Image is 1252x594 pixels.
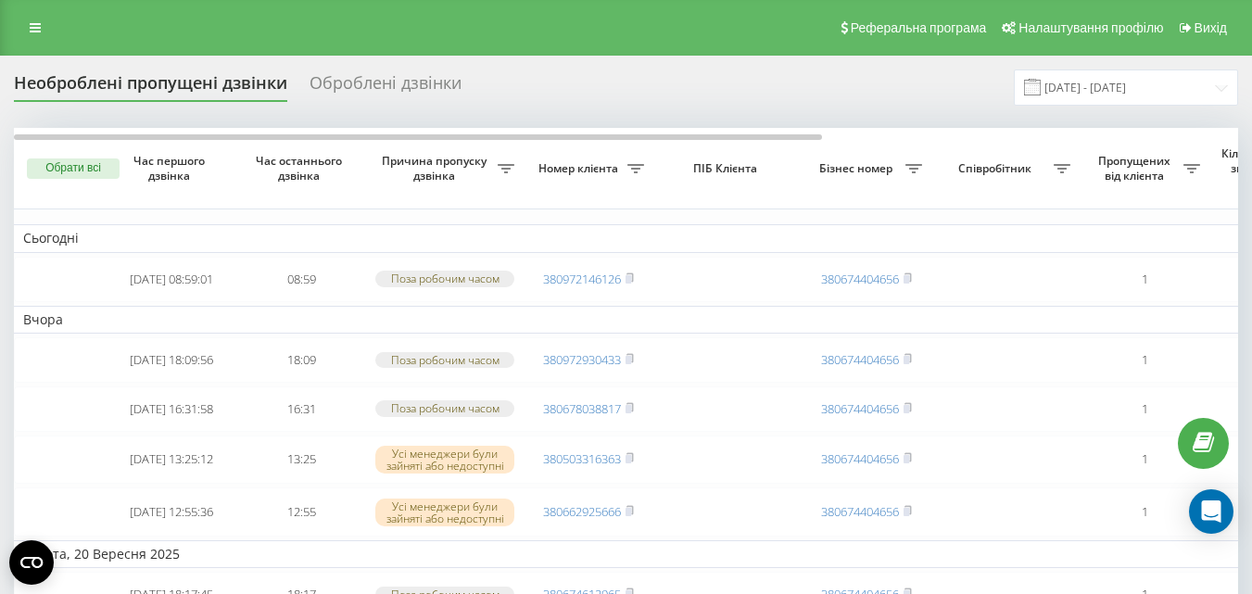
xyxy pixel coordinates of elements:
div: Оброблені дзвінки [310,73,462,102]
a: 380972146126 [543,271,621,287]
div: Open Intercom Messenger [1189,489,1233,534]
td: [DATE] 16:31:58 [107,386,236,432]
td: 1 [1080,386,1209,432]
span: Вихід [1195,20,1227,35]
span: ПІБ Клієнта [669,161,786,176]
a: 380674404656 [821,450,899,467]
a: 380674404656 [821,351,899,368]
div: Поза робочим часом [375,271,514,286]
div: Усі менеджери були зайняті або недоступні [375,446,514,474]
a: 380674404656 [821,271,899,287]
div: Необроблені пропущені дзвінки [14,73,287,102]
span: Причина пропуску дзвінка [375,154,498,183]
td: [DATE] 12:55:36 [107,487,236,537]
span: Час останнього дзвінка [251,154,351,183]
span: Співробітник [941,161,1054,176]
a: 380674404656 [821,400,899,417]
td: [DATE] 08:59:01 [107,257,236,302]
td: [DATE] 13:25:12 [107,436,236,485]
td: 1 [1080,257,1209,302]
div: Поза робочим часом [375,400,514,416]
button: Обрати всі [27,158,120,179]
td: 12:55 [236,487,366,537]
button: Open CMP widget [9,540,54,585]
td: [DATE] 18:09:56 [107,337,236,383]
a: 380972930433 [543,351,621,368]
td: 1 [1080,337,1209,383]
span: Номер клієнта [533,161,627,176]
span: Пропущених від клієнта [1089,154,1183,183]
td: 16:31 [236,386,366,432]
td: 1 [1080,487,1209,537]
a: 380503316363 [543,450,621,467]
span: Реферальна програма [851,20,987,35]
span: Час першого дзвінка [121,154,221,183]
a: 380662925666 [543,503,621,520]
a: 380674404656 [821,503,899,520]
div: Усі менеджери були зайняті або недоступні [375,499,514,526]
span: Налаштування профілю [1018,20,1163,35]
div: Поза робочим часом [375,352,514,368]
td: 1 [1080,436,1209,485]
span: Бізнес номер [811,161,905,176]
td: 13:25 [236,436,366,485]
a: 380678038817 [543,400,621,417]
td: 18:09 [236,337,366,383]
td: 08:59 [236,257,366,302]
